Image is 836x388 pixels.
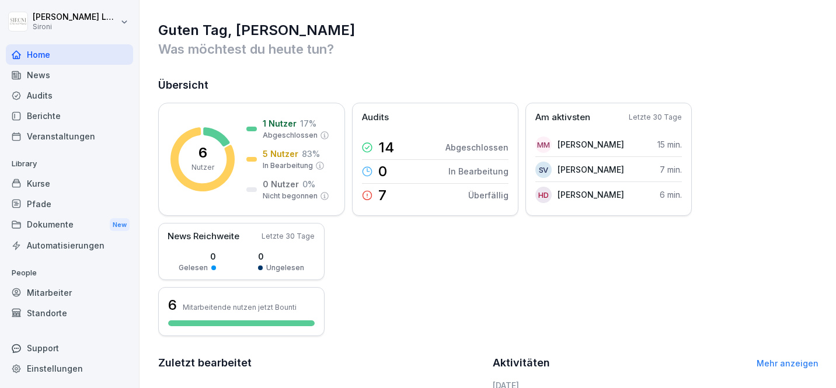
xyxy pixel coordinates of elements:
p: 0 [179,250,216,263]
a: Einstellungen [6,358,133,379]
p: Mitarbeitende nutzen jetzt Bounti [183,303,297,312]
a: News [6,65,133,85]
p: 7 min. [660,163,682,176]
p: 14 [378,141,394,155]
p: Was möchtest du heute tun? [158,40,818,58]
p: 1 Nutzer [263,117,297,130]
p: People [6,264,133,282]
p: Nutzer [191,162,214,173]
h2: Aktivitäten [493,355,550,371]
p: 6 [198,146,207,160]
p: 83 % [302,148,320,160]
p: 0 % [302,178,315,190]
div: MM [535,137,552,153]
p: 17 % [300,117,316,130]
p: Überfällig [468,189,508,201]
p: Abgeschlossen [263,130,318,141]
p: 0 [258,250,304,263]
h2: Übersicht [158,77,818,93]
p: [PERSON_NAME] [558,188,624,201]
div: Support [6,338,133,358]
p: [PERSON_NAME] Lo Vecchio [33,12,118,22]
p: In Bearbeitung [448,165,508,177]
h3: 6 [168,295,177,315]
div: SV [535,162,552,178]
p: Abgeschlossen [445,141,508,153]
a: Home [6,44,133,65]
p: Letzte 30 Tage [629,112,682,123]
a: Audits [6,85,133,106]
a: Mehr anzeigen [757,358,818,368]
p: Ungelesen [266,263,304,273]
a: Berichte [6,106,133,126]
p: Sironi [33,23,118,31]
h1: Guten Tag, [PERSON_NAME] [158,21,818,40]
p: Gelesen [179,263,208,273]
div: HD [535,187,552,203]
p: 15 min. [657,138,682,151]
p: Am aktivsten [535,111,590,124]
a: Kurse [6,173,133,194]
p: 5 Nutzer [263,148,298,160]
a: Automatisierungen [6,235,133,256]
a: Veranstaltungen [6,126,133,146]
p: In Bearbeitung [263,160,313,171]
a: DokumenteNew [6,214,133,236]
div: New [110,218,130,232]
div: Dokumente [6,214,133,236]
p: News Reichweite [168,230,239,243]
p: Library [6,155,133,173]
p: 6 min. [660,188,682,201]
p: [PERSON_NAME] [558,163,624,176]
p: 0 Nutzer [263,178,299,190]
p: Audits [362,111,389,124]
p: [PERSON_NAME] [558,138,624,151]
a: Mitarbeiter [6,282,133,303]
p: Nicht begonnen [263,191,318,201]
p: 0 [378,165,387,179]
a: Pfade [6,194,133,214]
h2: Zuletzt bearbeitet [158,355,485,371]
a: Standorte [6,303,133,323]
p: 7 [378,188,386,202]
p: Letzte 30 Tage [262,231,315,242]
